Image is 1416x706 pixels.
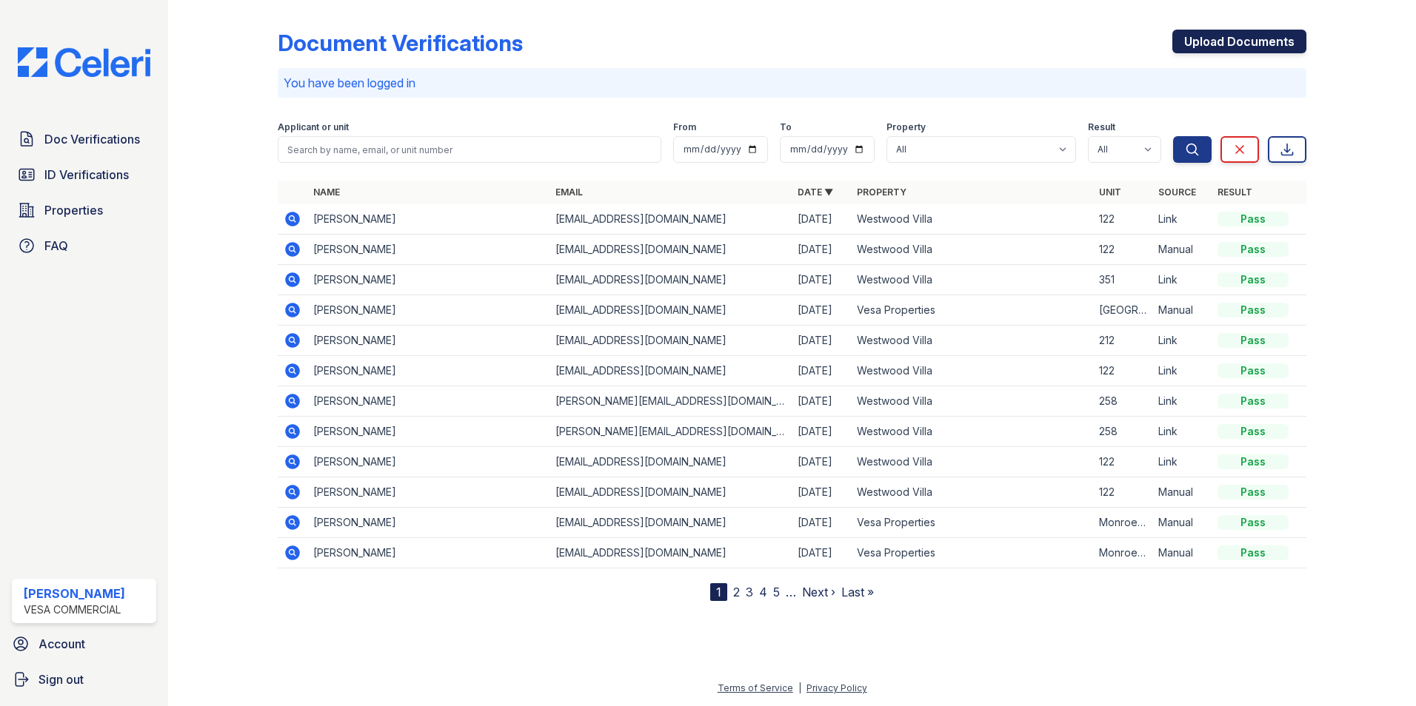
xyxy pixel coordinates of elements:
[1218,272,1289,287] div: Pass
[792,477,851,508] td: [DATE]
[851,265,1093,295] td: Westwood Villa
[550,538,792,568] td: [EMAIL_ADDRESS][DOMAIN_NAME]
[1218,454,1289,469] div: Pass
[6,665,162,694] button: Sign out
[851,295,1093,326] td: Vesa Properties
[550,386,792,417] td: [PERSON_NAME][EMAIL_ADDRESS][DOMAIN_NAME]
[1093,265,1152,295] td: 351
[12,231,156,260] a: FAQ
[1093,356,1152,386] td: 122
[550,295,792,326] td: [EMAIL_ADDRESS][DOMAIN_NAME]
[857,186,906,198] a: Property
[44,130,140,148] span: Doc Verifications
[307,326,550,356] td: [PERSON_NAME]
[6,629,162,659] a: Account
[710,583,727,601] div: 1
[1152,356,1212,386] td: Link
[550,477,792,508] td: [EMAIL_ADDRESS][DOMAIN_NAME]
[44,201,103,219] span: Properties
[792,508,851,538] td: [DATE]
[851,417,1093,447] td: Westwood Villa
[1218,242,1289,257] div: Pass
[1099,186,1121,198] a: Unit
[841,585,874,599] a: Last »
[307,417,550,447] td: [PERSON_NAME]
[1218,303,1289,317] div: Pass
[1093,204,1152,235] td: 122
[792,538,851,568] td: [DATE]
[1158,186,1196,198] a: Source
[307,295,550,326] td: [PERSON_NAME]
[307,477,550,508] td: [PERSON_NAME]
[39,670,84,688] span: Sign out
[792,356,851,386] td: [DATE]
[550,326,792,356] td: [EMAIL_ADDRESS][DOMAIN_NAME]
[1218,363,1289,378] div: Pass
[24,602,125,617] div: Vesa Commercial
[1093,538,1152,568] td: Monroe 6
[307,447,550,477] td: [PERSON_NAME]
[851,508,1093,538] td: Vesa Properties
[44,237,68,255] span: FAQ
[278,136,661,163] input: Search by name, email, or unit number
[792,204,851,235] td: [DATE]
[1152,477,1212,508] td: Manual
[12,195,156,225] a: Properties
[550,417,792,447] td: [PERSON_NAME][EMAIL_ADDRESS][DOMAIN_NAME]
[550,235,792,265] td: [EMAIL_ADDRESS][DOMAIN_NAME]
[1218,515,1289,530] div: Pass
[307,538,550,568] td: [PERSON_NAME]
[24,585,125,602] div: [PERSON_NAME]
[1152,538,1212,568] td: Manual
[550,447,792,477] td: [EMAIL_ADDRESS][DOMAIN_NAME]
[1152,326,1212,356] td: Link
[718,682,793,693] a: Terms of Service
[792,295,851,326] td: [DATE]
[1218,424,1289,439] div: Pass
[851,356,1093,386] td: Westwood Villa
[313,186,340,198] a: Name
[851,538,1093,568] td: Vesa Properties
[12,124,156,154] a: Doc Verifications
[550,204,792,235] td: [EMAIL_ADDRESS][DOMAIN_NAME]
[1218,212,1289,226] div: Pass
[673,121,696,133] label: From
[1152,295,1212,326] td: Manual
[278,121,349,133] label: Applicant or unit
[1093,235,1152,265] td: 122
[12,160,156,189] a: ID Verifications
[851,477,1093,508] td: Westwood Villa
[792,447,851,477] td: [DATE]
[1172,30,1306,53] a: Upload Documents
[550,356,792,386] td: [EMAIL_ADDRESS][DOMAIN_NAME]
[307,235,550,265] td: [PERSON_NAME]
[39,635,85,653] span: Account
[1152,204,1212,235] td: Link
[1218,545,1289,560] div: Pass
[851,447,1093,477] td: Westwood Villa
[1088,121,1115,133] label: Result
[1152,417,1212,447] td: Link
[792,235,851,265] td: [DATE]
[851,386,1093,417] td: Westwood Villa
[1152,235,1212,265] td: Manual
[1218,394,1289,409] div: Pass
[1093,477,1152,508] td: 122
[780,121,792,133] label: To
[1152,265,1212,295] td: Link
[550,265,792,295] td: [EMAIL_ADDRESS][DOMAIN_NAME]
[1093,326,1152,356] td: 212
[278,30,523,56] div: Document Verifications
[284,74,1300,92] p: You have been logged in
[307,386,550,417] td: [PERSON_NAME]
[1093,508,1152,538] td: Monroe 6
[1093,417,1152,447] td: 258
[746,585,753,599] a: 3
[1093,386,1152,417] td: 258
[786,583,796,601] span: …
[1093,295,1152,326] td: [GEOGRAPHIC_DATA] 632
[733,585,740,599] a: 2
[1093,447,1152,477] td: 122
[1152,447,1212,477] td: Link
[851,235,1093,265] td: Westwood Villa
